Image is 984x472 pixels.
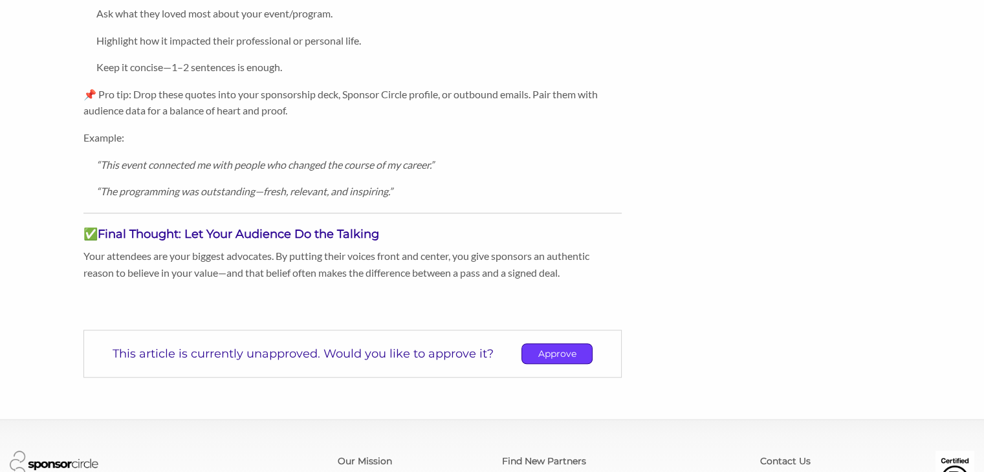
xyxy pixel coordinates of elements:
[760,455,811,467] a: Contact Us
[113,347,494,361] p: This article is currently unapproved. Would you like to approve it?
[338,455,392,467] a: Our Mission
[522,344,592,363] p: Approve
[96,59,622,76] p: Keep it concise—1–2 sentences is enough.
[96,185,393,197] em: “The programming was outstanding—fresh, relevant, and inspiring.”
[96,32,622,49] p: Highlight how it impacted their professional or personal life.
[98,227,379,241] strong: Final Thought: Let Your Audience Do the Talking
[502,455,586,467] a: Find New Partners
[83,86,622,119] p: 📌 Pro tip: Drop these quotes into your sponsorship deck, Sponsor Circle profile, or outbound emai...
[83,226,622,242] h3: ✅
[96,5,622,22] p: Ask what they loved most about your event/program.
[83,129,622,146] p: Example:
[83,248,622,281] p: Your attendees are your biggest advocates. By putting their voices front and center, you give spo...
[96,158,434,171] em: “This event connected me with people who changed the course of my career.”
